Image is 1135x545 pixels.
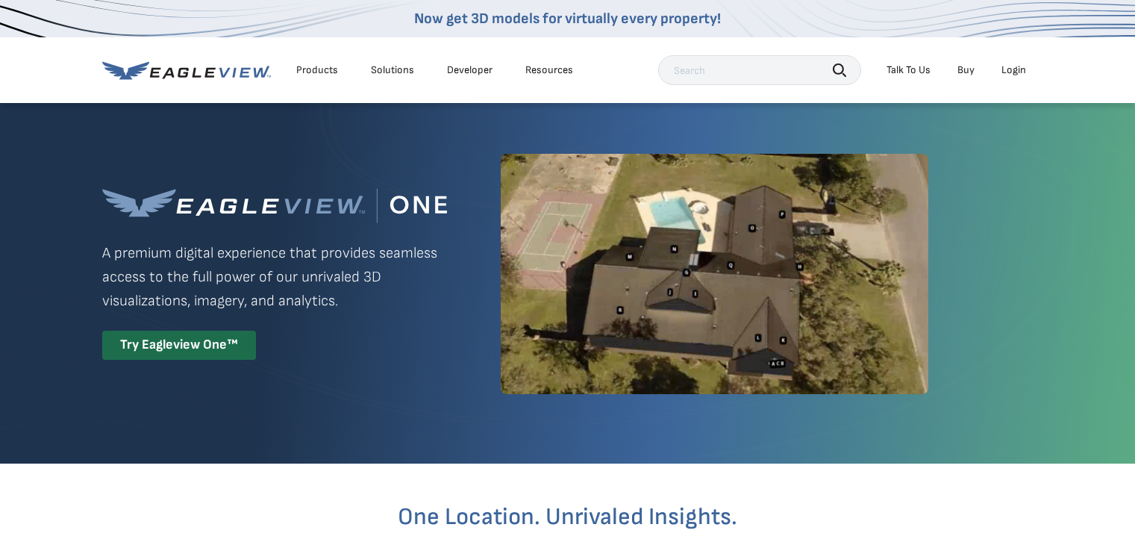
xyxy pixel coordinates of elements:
[296,63,338,77] div: Products
[102,331,256,360] div: Try Eagleview One™
[447,63,493,77] a: Developer
[102,241,447,313] p: A premium digital experience that provides seamless access to the full power of our unrivaled 3D ...
[102,188,447,223] img: Eagleview One™
[1001,63,1026,77] div: Login
[414,10,721,28] a: Now get 3D models for virtually every property!
[113,505,1022,529] h2: One Location. Unrivaled Insights.
[957,63,975,77] a: Buy
[658,55,861,85] input: Search
[525,63,573,77] div: Resources
[887,63,931,77] div: Talk To Us
[371,63,414,77] div: Solutions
